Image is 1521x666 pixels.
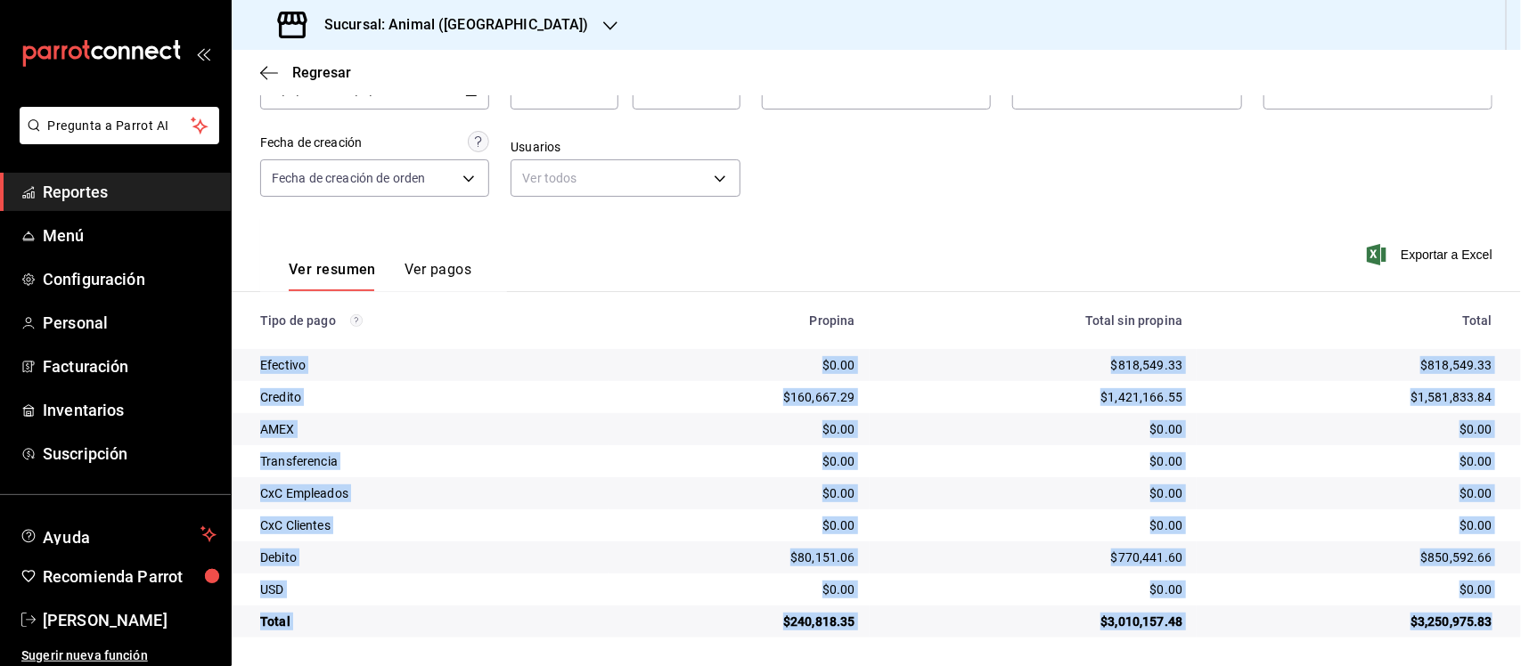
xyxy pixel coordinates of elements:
[260,356,594,374] div: Efectivo
[260,613,594,630] div: Total
[310,14,589,36] h3: Sucursal: Animal ([GEOGRAPHIC_DATA])
[260,64,351,81] button: Regresar
[623,313,855,328] div: Propina
[43,311,217,335] span: Personal
[1211,548,1492,566] div: $850,592.66
[260,581,594,598] div: USD
[1211,516,1492,534] div: $0.00
[260,420,594,438] div: AMEX
[884,581,1183,598] div: $0.00
[884,356,1183,374] div: $818,549.33
[43,608,217,632] span: [PERSON_NAME]
[48,117,192,135] span: Pregunta a Parrot AI
[272,169,425,187] span: Fecha de creación de orden
[196,46,210,61] button: open_drawer_menu
[260,313,594,328] div: Tipo de pago
[289,261,471,291] div: navigation tabs
[405,261,471,291] button: Ver pagos
[260,516,594,534] div: CxC Clientes
[292,64,351,81] span: Regresar
[20,107,219,144] button: Pregunta a Parrot AI
[623,613,855,630] div: $240,818.35
[623,420,855,438] div: $0.00
[1211,313,1492,328] div: Total
[1211,356,1492,374] div: $818,549.33
[350,314,363,327] svg: Los pagos realizados con Pay y otras terminales son montos brutos.
[511,142,740,154] label: Usuarios
[1211,452,1492,470] div: $0.00
[511,159,740,197] div: Ver todos
[1211,420,1492,438] div: $0.00
[884,420,1183,438] div: $0.00
[289,261,376,291] button: Ver resumen
[1211,613,1492,630] div: $3,250,975.83
[884,388,1183,406] div: $1,421,166.55
[260,388,594,406] div: Credito
[43,354,217,378] span: Facturación
[260,134,362,152] div: Fecha de creación
[623,452,855,470] div: $0.00
[884,484,1183,502] div: $0.00
[623,516,855,534] div: $0.00
[43,398,217,422] span: Inventarios
[43,442,217,466] span: Suscripción
[260,452,594,470] div: Transferencia
[1211,484,1492,502] div: $0.00
[43,267,217,291] span: Configuración
[623,356,855,374] div: $0.00
[1211,388,1492,406] div: $1,581,833.84
[884,452,1183,470] div: $0.00
[884,516,1183,534] div: $0.00
[623,484,855,502] div: $0.00
[884,313,1183,328] div: Total sin propina
[260,548,594,566] div: Debito
[1370,244,1492,265] button: Exportar a Excel
[43,564,217,589] span: Recomienda Parrot
[623,388,855,406] div: $160,667.29
[43,524,193,545] span: Ayuda
[623,581,855,598] div: $0.00
[21,646,217,665] span: Sugerir nueva función
[43,223,217,248] span: Menú
[1211,581,1492,598] div: $0.00
[884,613,1183,630] div: $3,010,157.48
[43,180,217,204] span: Reportes
[884,548,1183,566] div: $770,441.60
[623,548,855,566] div: $80,151.06
[12,129,219,148] a: Pregunta a Parrot AI
[260,484,594,502] div: CxC Empleados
